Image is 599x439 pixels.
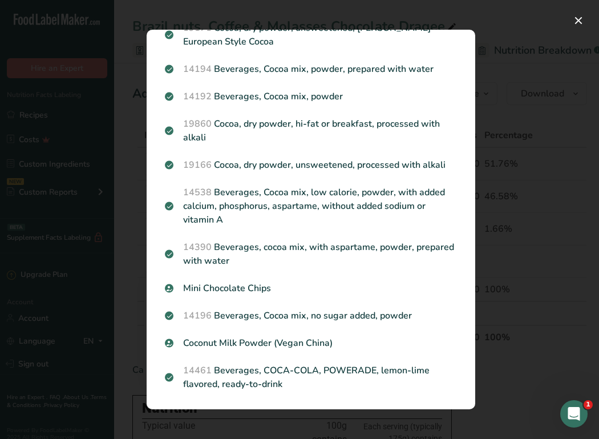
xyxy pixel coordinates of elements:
span: 19860 [183,118,212,130]
iframe: Intercom live chat [560,400,588,428]
p: Beverages, Cocoa mix, powder [165,90,457,103]
p: Beverages, Cocoa mix, powder, prepared with water [165,62,457,76]
span: 14538 [183,186,212,199]
p: Cocoa, dry powder, unsweetened, processed with alkali [165,158,457,172]
p: Cocoa, dry powder, hi-fat or breakfast, processed with alkali [165,117,457,144]
span: 14461 [183,364,212,377]
p: Beverages, COCA-COLA, POWERADE, lemon-lime flavored, ready-to-drink [165,364,457,391]
p: Beverages, cocoa mix, with aspartame, powder, prepared with water [165,240,457,268]
span: 1 [584,400,593,409]
span: 14390 [183,241,212,253]
span: 14194 [183,63,212,75]
p: Cocoa, dry powder, unsweetened, [PERSON_NAME] European Style Cocoa [165,21,457,49]
span: 14196 [183,309,212,322]
span: 14192 [183,90,212,103]
span: 19166 [183,159,212,171]
p: Mini Chocolate Chips [165,281,457,295]
p: Beverages, Cocoa mix, no sugar added, powder [165,309,457,323]
p: Coconut Milk Powder (Vegan China) [165,336,457,350]
p: Beverages, Cocoa mix, low calorie, powder, with added calcium, phosphorus, aspartame, without add... [165,186,457,227]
